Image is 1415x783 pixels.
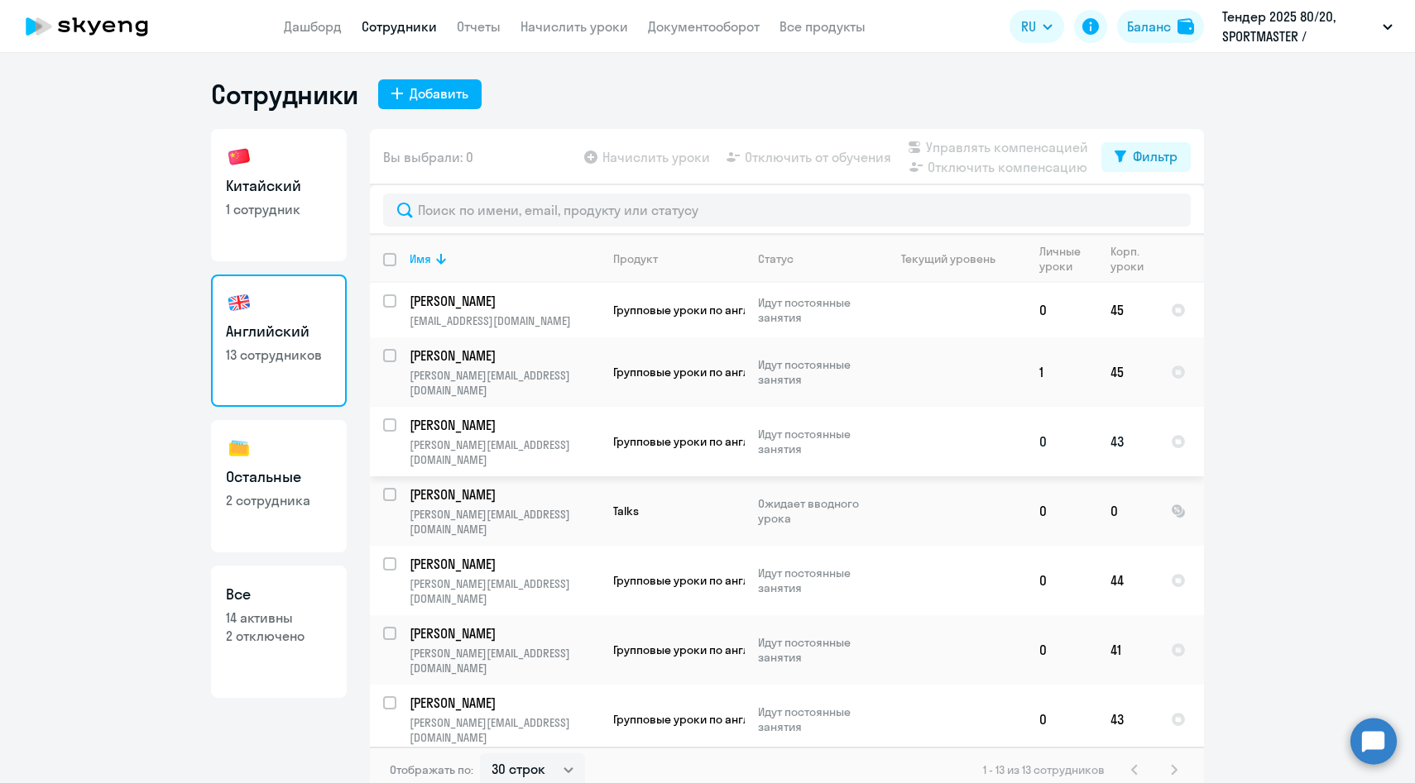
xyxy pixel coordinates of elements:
span: RU [1021,17,1036,36]
span: 1 - 13 из 13 сотрудников [983,762,1105,777]
img: english [226,289,252,316]
p: [PERSON_NAME] [410,416,597,434]
span: Групповые уроки по английскому языку для взрослых [613,573,911,588]
td: 41 [1097,615,1158,685]
div: Имя [410,251,431,266]
p: [PERSON_NAME][EMAIL_ADDRESS][DOMAIN_NAME] [410,646,599,676]
div: Текущий уровень [885,251,1025,266]
p: [PERSON_NAME][EMAIL_ADDRESS][DOMAIN_NAME] [410,715,599,745]
td: 43 [1097,407,1158,476]
td: 0 [1026,283,1097,337]
div: Личные уроки [1039,244,1096,274]
td: 1 [1026,337,1097,407]
p: 14 активны [226,609,332,627]
div: Статус [758,251,871,266]
p: [PERSON_NAME] [410,346,597,365]
div: Статус [758,251,794,266]
p: Идут постоянные занятия [758,566,871,595]
p: [PERSON_NAME] [410,555,597,573]
h3: Английский [226,321,332,342]
p: [PERSON_NAME][EMAIL_ADDRESS][DOMAIN_NAME] [410,437,599,467]
div: Корп. уроки [1110,244,1146,274]
div: Имя [410,251,599,266]
p: Идут постоянные занятия [758,635,871,665]
div: Личные уроки [1039,244,1086,274]
p: 2 сотрудника [226,491,332,509]
td: 0 [1026,476,1097,546]
h3: Все [226,584,332,605]
a: [PERSON_NAME] [410,624,599,642]
p: Идут постоянные занятия [758,295,871,325]
a: Китайский1 сотрудник [211,129,347,261]
p: [PERSON_NAME][EMAIL_ADDRESS][DOMAIN_NAME] [410,507,599,537]
span: Групповые уроки по английскому языку для взрослых [613,365,911,380]
a: Все14 активны2 отключено [211,566,347,698]
a: [PERSON_NAME] [410,485,599,504]
button: Балансbalance [1117,10,1204,43]
a: Дашборд [284,18,342,35]
p: Идут постоянные занятия [758,704,871,734]
td: 0 [1097,476,1158,546]
p: Ожидает вводного урока [758,496,871,526]
p: [PERSON_NAME] [410,694,597,712]
div: Продукт [613,251,658,266]
p: [PERSON_NAME][EMAIL_ADDRESS][DOMAIN_NAME] [410,368,599,398]
p: [EMAIL_ADDRESS][DOMAIN_NAME] [410,313,599,328]
p: [PERSON_NAME] [410,624,597,642]
p: 1 сотрудник [226,200,332,218]
input: Поиск по имени, email, продукту или статусу [383,193,1191,227]
a: Сотрудники [362,18,437,35]
div: Фильтр [1133,146,1178,166]
a: [PERSON_NAME] [410,555,599,573]
button: Добавить [378,79,482,109]
h3: Китайский [226,175,332,197]
a: [PERSON_NAME] [410,416,599,434]
a: Начислить уроки [520,18,628,35]
td: 44 [1097,546,1158,615]
button: Тендер 2025 80/20, SPORTMASTER / Спортмастер [1214,7,1401,46]
img: others [226,435,252,461]
td: 0 [1026,546,1097,615]
img: balance [1178,18,1194,35]
div: Добавить [410,84,468,103]
a: [PERSON_NAME] [410,292,599,310]
a: Документооборот [648,18,760,35]
p: Идут постоянные занятия [758,427,871,456]
button: RU [1010,10,1064,43]
td: 0 [1026,685,1097,754]
div: Текущий уровень [901,251,995,266]
a: [PERSON_NAME] [410,346,599,365]
h3: Остальные [226,466,332,488]
a: Остальные2 сотрудника [211,420,347,552]
p: 13 сотрудников [226,346,332,364]
span: Отображать по: [390,762,473,777]
img: chinese [226,144,252,170]
td: 45 [1097,337,1158,407]
p: [PERSON_NAME] [410,292,597,310]
span: Talks [613,504,639,518]
span: Вы выбрали: 0 [383,147,473,167]
span: Групповые уроки по английскому языку для взрослых [613,303,911,317]
h1: Сотрудники [211,78,358,111]
span: Групповые уроки по английскому языку для взрослых [613,434,911,449]
button: Фильтр [1101,142,1191,172]
td: 43 [1097,685,1158,754]
span: Групповые уроки по английскому языку для взрослых [613,642,911,657]
p: [PERSON_NAME] [410,485,597,504]
div: Баланс [1127,17,1171,36]
a: [PERSON_NAME] [410,694,599,712]
td: 0 [1026,615,1097,685]
p: [PERSON_NAME][EMAIL_ADDRESS][DOMAIN_NAME] [410,576,599,606]
div: Продукт [613,251,744,266]
td: 0 [1026,407,1097,476]
a: Все продукты [779,18,866,35]
p: Идут постоянные занятия [758,357,871,387]
div: Корп. уроки [1110,244,1157,274]
p: Тендер 2025 80/20, SPORTMASTER / Спортмастер [1222,7,1376,46]
a: Отчеты [457,18,501,35]
td: 45 [1097,283,1158,337]
a: Английский13 сотрудников [211,275,347,407]
p: 2 отключено [226,627,332,645]
span: Групповые уроки по английскому языку для взрослых [613,712,911,727]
